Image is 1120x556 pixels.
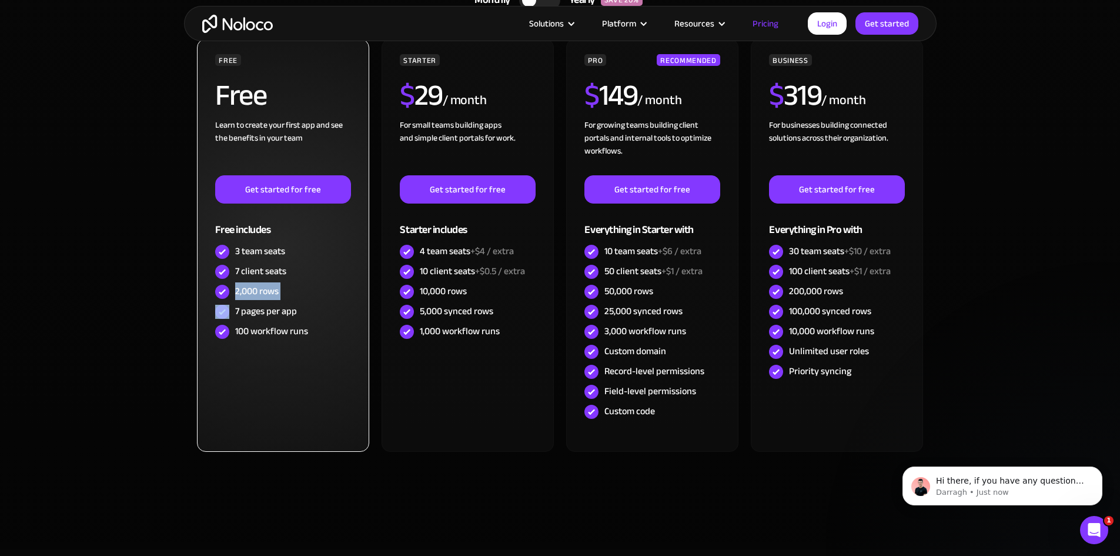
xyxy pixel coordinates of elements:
[584,204,720,242] div: Everything in Starter with
[637,91,681,110] div: / month
[584,54,606,66] div: PRO
[235,265,286,278] div: 7 client seats
[789,285,843,298] div: 200,000 rows
[529,16,564,31] div: Solutions
[789,245,891,258] div: 30 team seats
[202,15,273,33] a: home
[604,365,704,378] div: Record-level permissions
[674,16,714,31] div: Resources
[658,242,701,260] span: +$6 / extra
[604,265,703,278] div: 50 client seats
[604,385,696,398] div: Field-level permissions
[769,68,784,123] span: $
[215,81,266,110] h2: Free
[400,54,439,66] div: STARTER
[235,285,279,298] div: 2,000 rows
[738,16,793,31] a: Pricing
[400,204,535,242] div: Starter includes
[215,119,350,175] div: Learn to create your first app and see the benefits in your team ‍
[215,175,350,204] a: Get started for free
[657,54,720,66] div: RECOMMENDED
[235,325,308,338] div: 100 workflow runs
[604,325,686,338] div: 3,000 workflow runs
[885,442,1120,524] iframe: Intercom notifications message
[789,265,891,278] div: 100 client seats
[769,204,904,242] div: Everything in Pro with
[604,285,653,298] div: 50,000 rows
[602,16,636,31] div: Platform
[1080,516,1108,544] iframe: Intercom live chat
[789,325,874,338] div: 10,000 workflow runs
[789,365,851,378] div: Priority syncing
[587,16,660,31] div: Platform
[443,91,487,110] div: / month
[604,305,683,318] div: 25,000 synced rows
[584,68,599,123] span: $
[808,12,847,35] a: Login
[400,68,414,123] span: $
[420,265,525,278] div: 10 client seats
[604,405,655,418] div: Custom code
[604,345,666,358] div: Custom domain
[215,204,350,242] div: Free includes
[400,81,443,110] h2: 29
[584,81,637,110] h2: 149
[769,175,904,204] a: Get started for free
[475,262,525,280] span: +$0.5 / extra
[420,245,514,258] div: 4 team seats
[470,242,514,260] span: +$4 / extra
[850,262,891,280] span: +$1 / extra
[235,245,285,258] div: 3 team seats
[789,345,869,358] div: Unlimited user roles
[789,305,871,318] div: 100,000 synced rows
[420,325,500,338] div: 1,000 workflow runs
[420,285,467,298] div: 10,000 rows
[420,305,493,318] div: 5,000 synced rows
[400,119,535,175] div: For small teams building apps and simple client portals for work. ‍
[514,16,587,31] div: Solutions
[769,81,821,110] h2: 319
[235,305,297,318] div: 7 pages per app
[1104,516,1114,525] span: 1
[769,119,904,175] div: For businesses building connected solutions across their organization. ‍
[215,54,241,66] div: FREE
[584,119,720,175] div: For growing teams building client portals and internal tools to optimize workflows.
[400,175,535,204] a: Get started for free
[821,91,865,110] div: / month
[604,245,701,258] div: 10 team seats
[769,54,811,66] div: BUSINESS
[660,16,738,31] div: Resources
[855,12,918,35] a: Get started
[661,262,703,280] span: +$1 / extra
[844,242,891,260] span: +$10 / extra
[584,175,720,204] a: Get started for free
